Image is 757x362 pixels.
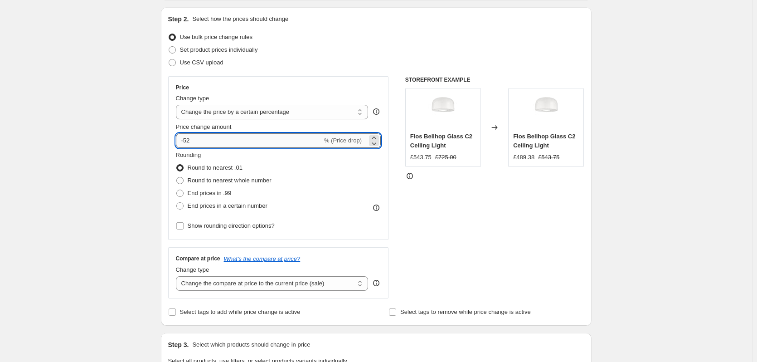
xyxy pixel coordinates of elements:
[400,308,531,315] span: Select tags to remove while price change is active
[513,133,575,149] span: Flos Bellhop Glass C2 Ceiling Light
[405,76,584,83] h6: STOREFRONT EXAMPLE
[528,93,564,129] img: Flos_Bellhop_C2_Ceiling_Light_80x.jpg
[435,153,456,162] strike: £725.00
[176,133,322,148] input: -15
[372,279,381,288] div: help
[188,222,275,229] span: Show rounding direction options?
[180,308,301,315] span: Select tags to add while price change is active
[180,59,223,66] span: Use CSV upload
[324,137,362,144] span: % (Price drop)
[513,153,534,162] div: £489.38
[192,15,288,24] p: Select how the prices should change
[176,123,232,130] span: Price change amount
[425,93,461,129] img: Flos_Bellhop_C2_Ceiling_Light_80x.jpg
[176,95,209,102] span: Change type
[372,107,381,116] div: help
[180,34,252,40] span: Use bulk price change rules
[188,190,232,196] span: End prices in .99
[168,340,189,349] h2: Step 3.
[192,340,310,349] p: Select which products should change in price
[188,177,272,184] span: Round to nearest whole number
[410,153,432,162] div: £543.75
[188,202,267,209] span: End prices in a certain number
[538,153,559,162] strike: £543.75
[168,15,189,24] h2: Step 2.
[176,84,189,91] h3: Price
[176,266,209,273] span: Change type
[410,133,472,149] span: Flos Bellhop Glass C2 Ceiling Light
[180,46,258,53] span: Set product prices individually
[176,255,220,262] h3: Compare at price
[224,255,301,262] button: What's the compare at price?
[188,164,243,171] span: Round to nearest .01
[176,152,201,158] span: Rounding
